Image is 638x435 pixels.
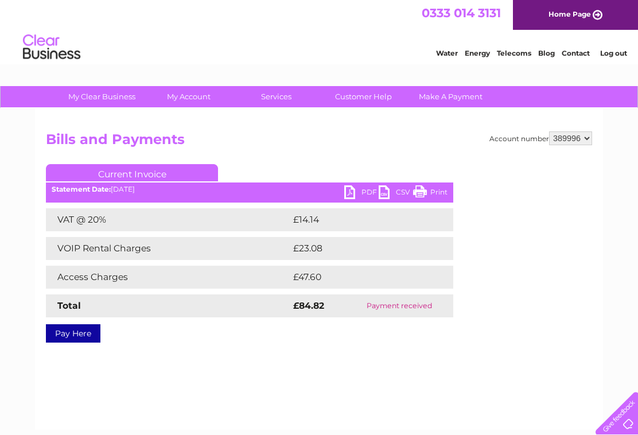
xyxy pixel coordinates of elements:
[22,30,81,65] img: logo.png
[489,131,592,145] div: Account number
[316,86,411,107] a: Customer Help
[290,237,430,260] td: £23.08
[293,300,324,311] strong: £84.82
[46,237,290,260] td: VOIP Rental Charges
[46,208,290,231] td: VAT @ 20%
[49,6,591,56] div: Clear Business is a trading name of Verastar Limited (registered in [GEOGRAPHIC_DATA] No. 3667643...
[344,185,379,202] a: PDF
[379,185,413,202] a: CSV
[497,49,531,57] a: Telecoms
[436,49,458,57] a: Water
[562,49,590,57] a: Contact
[290,266,430,289] td: £47.60
[46,266,290,289] td: Access Charges
[538,49,555,57] a: Blog
[422,6,501,20] a: 0333 014 3131
[290,208,428,231] td: £14.14
[346,294,453,317] td: Payment received
[46,131,592,153] h2: Bills and Payments
[142,86,236,107] a: My Account
[52,185,111,193] b: Statement Date:
[55,86,149,107] a: My Clear Business
[413,185,448,202] a: Print
[57,300,81,311] strong: Total
[46,324,100,343] a: Pay Here
[229,86,324,107] a: Services
[46,164,218,181] a: Current Invoice
[46,185,453,193] div: [DATE]
[403,86,498,107] a: Make A Payment
[600,49,627,57] a: Log out
[465,49,490,57] a: Energy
